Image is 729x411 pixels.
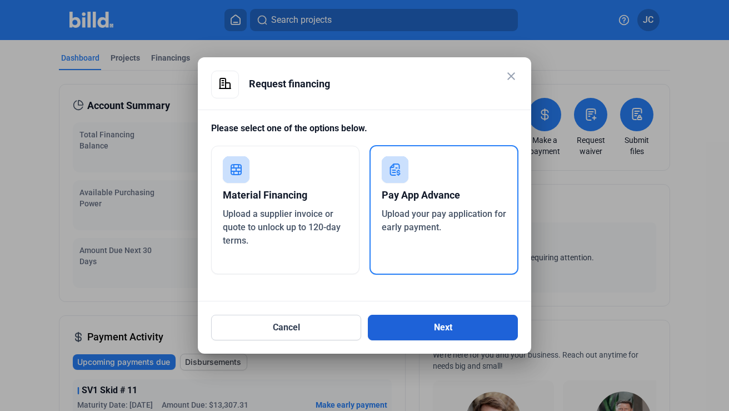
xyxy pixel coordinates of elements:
[382,209,506,232] span: Upload your pay application for early payment.
[368,315,518,340] button: Next
[249,71,518,97] div: Request financing
[211,315,361,340] button: Cancel
[382,183,507,207] div: Pay App Advance
[505,70,518,83] mat-icon: close
[223,183,348,207] div: Material Financing
[223,209,341,246] span: Upload a supplier invoice or quote to unlock up to 120-day terms.
[211,122,518,146] div: Please select one of the options below.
